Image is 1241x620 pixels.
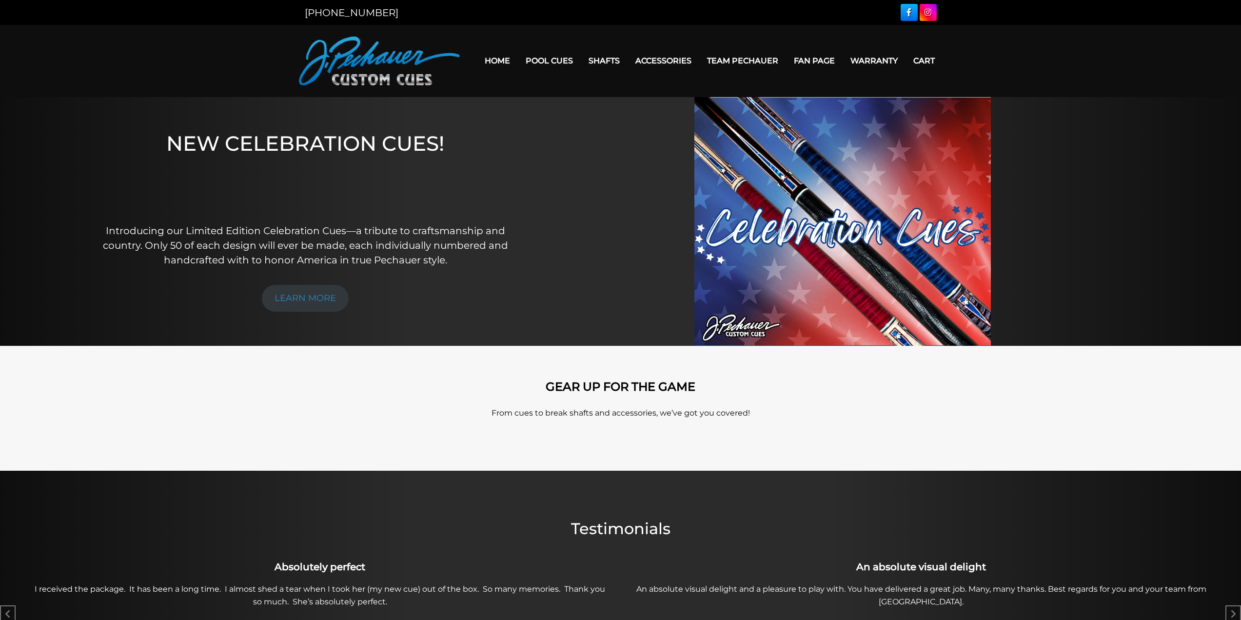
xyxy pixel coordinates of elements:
h3: Absolutely perfect [25,560,615,574]
a: Home [477,48,518,73]
a: Warranty [843,48,906,73]
h3: An absolute visual delight [626,560,1217,574]
a: Team Pechauer [699,48,786,73]
h1: NEW CELEBRATION CUES! [98,131,513,210]
a: Fan Page [786,48,843,73]
p: Introducing our Limited Edition Celebration Cues—a tribute to craftsmanship and country. Only 50 ... [98,223,513,267]
a: [PHONE_NUMBER] [305,7,398,19]
strong: GEAR UP FOR THE GAME [546,380,695,394]
p: An absolute visual delight and a pleasure to play with. You have delivered a great job. Many, man... [626,583,1217,608]
a: Cart [906,48,943,73]
a: LEARN MORE [262,285,349,312]
p: From cues to break shafts and accessories, we’ve got you covered! [343,407,899,419]
a: Pool Cues [518,48,581,73]
a: Shafts [581,48,628,73]
a: Accessories [628,48,699,73]
p: I received the package. It has been a long time. I almost shed a tear when I took her (my new cue... [25,583,615,608]
img: Pechauer Custom Cues [299,37,460,85]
